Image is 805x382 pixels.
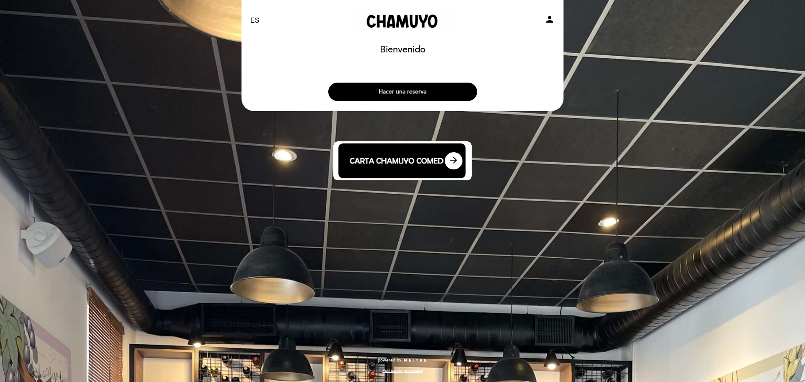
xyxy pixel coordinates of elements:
[403,359,427,363] img: MEITRE
[545,14,555,27] button: person
[382,368,423,374] a: Política de privacidad
[328,83,477,101] button: Hacer una reserva
[378,357,401,363] span: powered by
[380,45,426,55] h1: Bienvenido
[350,9,455,32] a: Chamuyo Comedor
[444,151,463,170] button: arrow_forward
[333,141,472,180] img: banner_1747415920.png
[378,357,427,363] a: powered by
[545,14,555,24] i: person
[449,155,459,165] i: arrow_forward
